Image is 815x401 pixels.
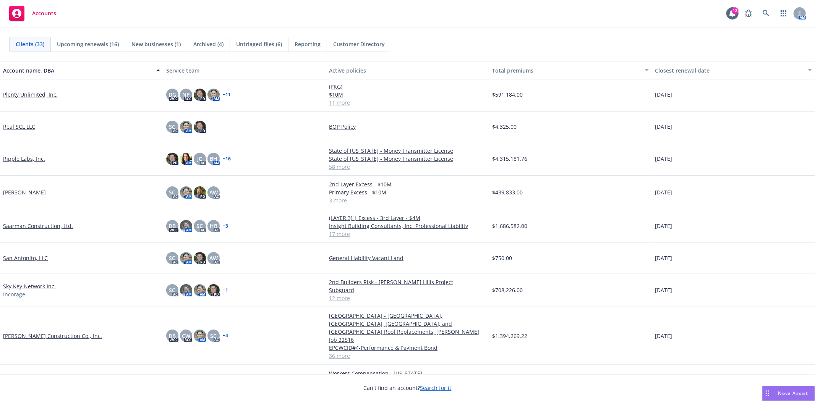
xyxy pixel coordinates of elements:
a: BOP Policy [329,123,486,131]
span: Incorage [3,290,25,298]
span: $439,833.00 [492,188,523,196]
a: 3 more [329,196,486,204]
img: photo [194,121,206,133]
button: Active policies [326,61,489,79]
span: SC [169,254,175,262]
img: photo [180,220,192,232]
span: [DATE] [655,91,672,99]
span: $1,686,582.00 [492,222,527,230]
a: Accounts [6,3,59,24]
a: State of [US_STATE] - Money Transmitter License [329,147,486,155]
button: Nova Assist [762,386,815,401]
img: photo [194,284,206,296]
img: photo [194,89,206,101]
img: photo [180,252,192,264]
a: Plenty Unlimited, Inc. [3,91,58,99]
span: $591,184.00 [492,91,523,99]
span: [DATE] [655,155,672,163]
a: Subguard [329,286,486,294]
button: Service team [163,61,326,79]
div: Total premiums [492,66,641,74]
span: HB [210,222,217,230]
a: [GEOGRAPHIC_DATA] - [GEOGRAPHIC_DATA], [GEOGRAPHIC_DATA], [GEOGRAPHIC_DATA], and [GEOGRAPHIC_DATA... [329,312,486,344]
span: JC [197,155,202,163]
span: Archived (4) [193,40,224,48]
span: [DATE] [655,254,672,262]
span: Upcoming renewals (16) [57,40,119,48]
span: Nova Assist [778,390,809,396]
a: Switch app [776,6,791,21]
div: Account name, DBA [3,66,152,74]
span: CW [182,332,190,340]
button: Closest renewal date [652,61,815,79]
a: + 16 [223,157,231,161]
span: [DATE] [655,222,672,230]
img: photo [180,121,192,133]
span: NP [182,91,190,99]
span: Accounts [32,10,56,16]
span: Reporting [295,40,321,48]
a: [PERSON_NAME] Construction Co., Inc. [3,332,102,340]
span: Customer Directory [333,40,385,48]
span: $750.00 [492,254,512,262]
a: Report a Bug [741,6,756,21]
a: Search [758,6,774,21]
a: Saarman Construction, Ltd. [3,222,73,230]
img: photo [180,153,192,165]
span: DB [169,332,176,340]
a: Workers Compensation - [US_STATE] [329,369,486,377]
span: [DATE] [655,286,672,294]
img: photo [207,89,220,101]
img: photo [207,284,220,296]
span: [DATE] [655,188,672,196]
span: $4,325.00 [492,123,517,131]
a: $10M [329,91,486,99]
a: Real SCL LLC [3,123,35,131]
span: $1,394,269.22 [492,332,527,340]
span: Untriaged files (6) [236,40,282,48]
span: $708,226.00 [492,286,523,294]
span: SC [210,332,217,340]
a: San Antonito, LLC [3,254,48,262]
a: (LAYER 3) | Excess - 3rd Layer - $4M [329,214,486,222]
span: [DATE] [655,332,672,340]
span: [DATE] [655,123,672,131]
a: + 3 [223,224,228,228]
a: EPCWCID#4-Performance & Payment Bond [329,344,486,352]
img: photo [180,284,192,296]
div: Drag to move [763,386,772,401]
img: photo [194,186,206,199]
a: Sky Key Network Inc. [3,282,56,290]
a: Insight Building Consultants, Inc. Professional Liability [329,222,486,230]
a: 17 more [329,230,486,238]
span: AW [209,188,218,196]
span: $4,315,181.76 [492,155,527,163]
span: SC [169,286,175,294]
div: Service team [166,66,323,74]
span: DG [169,91,176,99]
img: photo [194,330,206,342]
a: 11 more [329,99,486,107]
a: [PERSON_NAME] [3,188,46,196]
span: SC [169,188,175,196]
span: BH [210,155,217,163]
img: photo [166,153,178,165]
span: SC [169,123,175,131]
a: 2nd Builders Risk - [PERSON_NAME] Hills Project [329,278,486,286]
span: New businesses (1) [131,40,181,48]
a: 58 more [329,163,486,171]
span: DB [169,222,176,230]
a: 2nd Layer Excess - $10M [329,180,486,188]
a: + 1 [223,288,228,293]
a: 12 more [329,294,486,302]
a: + 4 [223,333,228,338]
a: Primary Excess - $10M [329,188,486,196]
a: State of [US_STATE] - Money Transmitter License [329,155,486,163]
div: Closest renewal date [655,66,804,74]
a: (PKG) [329,82,486,91]
div: 13 [732,7,739,14]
